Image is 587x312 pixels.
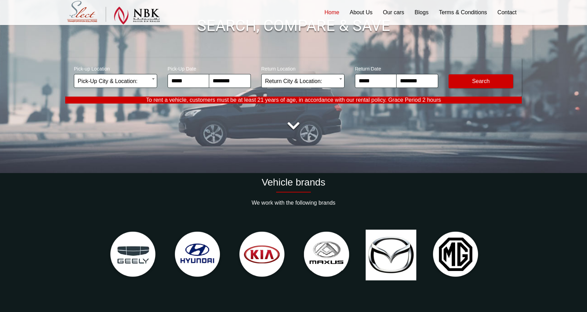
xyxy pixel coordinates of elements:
h1: SEARCH, COMPARE & SAVE [65,18,522,34]
p: We work with the following brands [65,199,522,206]
span: Pick-Up City & Location: [78,74,153,88]
button: Modify Search [449,74,513,88]
span: Return Location [261,61,344,74]
span: Return City & Location: [261,74,344,88]
img: MG [427,226,484,284]
img: Kia [233,226,291,284]
span: Pick-Up City & Location: [74,74,157,88]
p: To rent a vehicle, customers must be at least 21 years of age, in accordance with our rental poli... [65,97,522,104]
span: Pick-up Location [74,61,157,74]
img: Maxus [298,226,355,284]
img: Geely [104,226,162,284]
span: Return Date [355,61,438,74]
img: Select Rent a Car [67,1,160,25]
img: Mazda [362,226,420,284]
img: Hyundai [169,226,226,284]
h2: Vehicle brands [65,176,522,188]
span: Pick-Up Date [168,61,251,74]
span: Return City & Location: [265,74,341,88]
